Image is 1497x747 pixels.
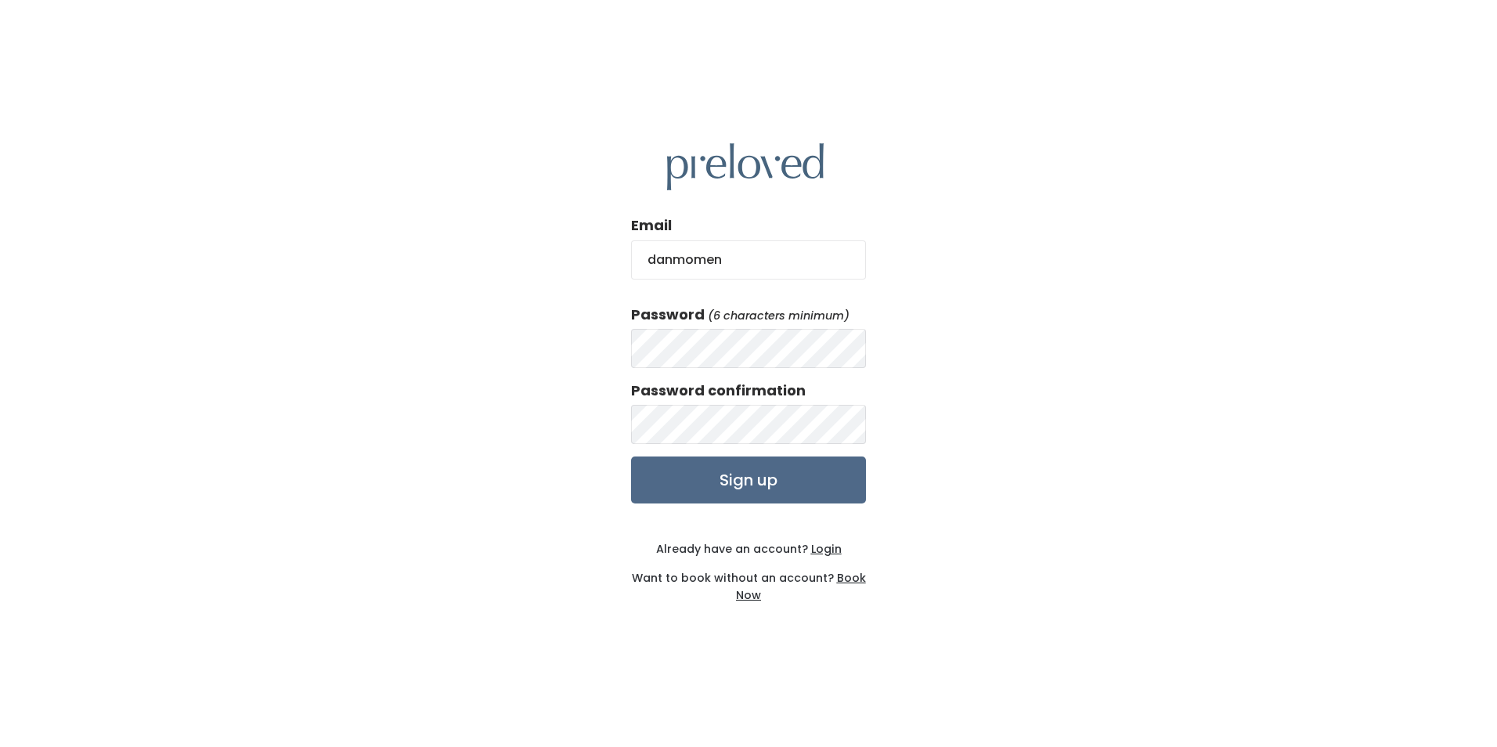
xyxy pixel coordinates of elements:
u: Login [811,541,842,557]
a: Login [808,541,842,557]
img: preloved logo [667,143,824,189]
label: Password [631,305,705,325]
a: Book Now [736,570,866,602]
input: Sign up [631,456,866,503]
em: (6 characters minimum) [708,308,850,323]
div: Want to book without an account? [631,558,866,603]
label: Password confirmation [631,381,806,401]
label: Email [631,215,672,236]
div: Already have an account? [631,541,866,558]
